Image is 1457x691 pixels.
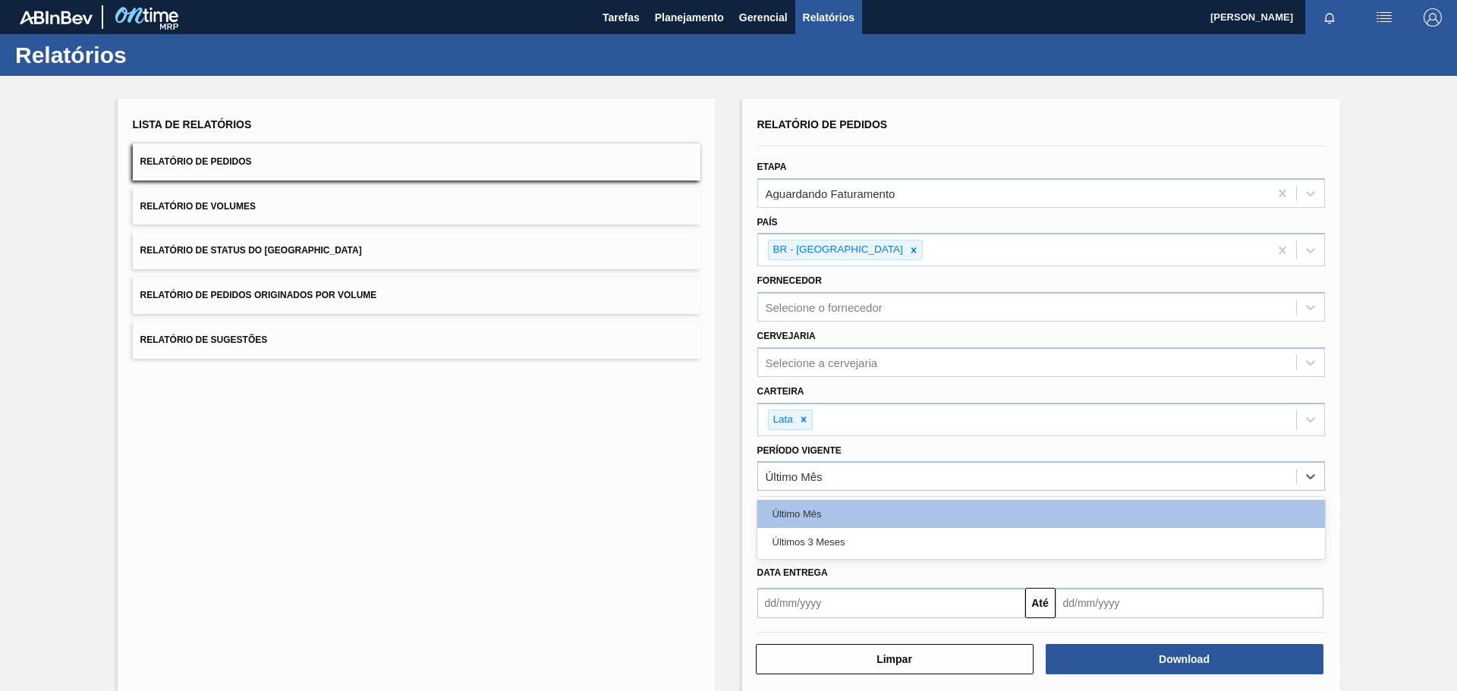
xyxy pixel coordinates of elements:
span: Relatório de Pedidos [140,156,252,167]
button: Relatório de Sugestões [133,322,700,359]
span: Relatório de Pedidos [757,118,888,130]
label: País [757,217,778,228]
h1: Relatórios [15,46,285,64]
span: Relatório de Sugestões [140,335,268,345]
span: Relatórios [803,8,854,27]
input: dd/mm/yyyy [1056,588,1323,618]
label: Fornecedor [757,275,822,286]
div: Selecione a cervejaria [766,356,878,369]
div: Lata [769,410,795,429]
span: Gerencial [739,8,788,27]
button: Limpar [756,644,1034,674]
div: Último Mês [757,500,1325,528]
button: Relatório de Pedidos [133,143,700,181]
label: Etapa [757,162,787,172]
label: Cervejaria [757,331,816,341]
div: BR - [GEOGRAPHIC_DATA] [769,240,905,259]
label: Carteira [757,386,804,397]
img: TNhmsLtSVTkK8tSr43FrP2fwEKptu5GPRR3wAAAABJRU5ErkJggg== [20,11,93,24]
div: Último Mês [766,470,823,483]
button: Relatório de Status do [GEOGRAPHIC_DATA] [133,232,700,269]
span: Relatório de Pedidos Originados por Volume [140,290,377,300]
button: Relatório de Volumes [133,188,700,225]
img: Logout [1424,8,1442,27]
button: Até [1025,588,1056,618]
div: Aguardando Faturamento [766,187,895,199]
span: Relatório de Volumes [140,201,256,212]
span: Relatório de Status do [GEOGRAPHIC_DATA] [140,245,362,256]
div: Últimos 3 Meses [757,528,1325,556]
img: userActions [1375,8,1393,27]
button: Download [1046,644,1323,674]
span: Data Entrega [757,567,828,578]
button: Notificações [1305,7,1354,28]
span: Lista de Relatórios [133,118,252,130]
button: Relatório de Pedidos Originados por Volume [133,277,700,314]
div: Selecione o fornecedor [766,301,883,314]
label: Período Vigente [757,445,842,456]
input: dd/mm/yyyy [757,588,1025,618]
span: Tarefas [603,8,640,27]
span: Planejamento [655,8,724,27]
